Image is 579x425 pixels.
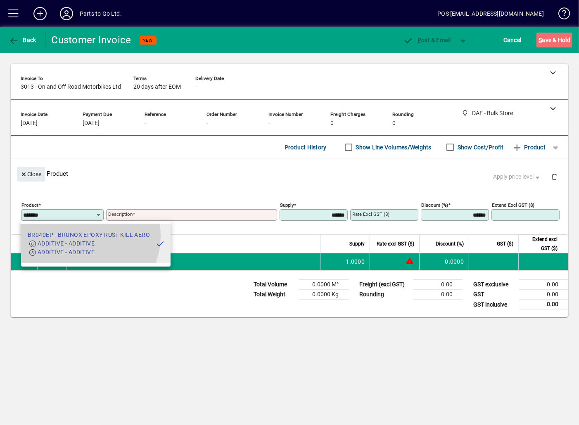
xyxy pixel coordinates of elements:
[352,211,389,217] mat-label: Rate excl GST ($)
[346,257,365,266] span: 1.0000
[11,158,568,189] div: Product
[299,280,349,290] td: 0.0000 M³
[544,167,564,187] button: Delete
[15,170,47,177] app-page-header-button: Close
[71,239,97,248] span: Description
[539,33,570,47] span: ave & Hold
[27,6,53,21] button: Add
[519,290,568,300] td: 0.00
[108,211,133,217] mat-label: Description
[413,280,463,290] td: 0.00
[206,120,208,127] span: -
[249,290,299,300] td: Total Weight
[377,239,414,248] span: Rate excl GST ($)
[539,37,542,43] span: S
[456,143,504,151] label: Show Cost/Profit
[21,84,121,90] span: 3013 - On and Off Road Motorbikes Ltd
[355,290,413,300] td: Rounding
[195,84,197,90] span: -
[9,37,36,43] span: Back
[419,253,469,270] td: 0.0000
[418,37,421,43] span: P
[519,280,568,290] td: 0.00
[524,235,558,253] span: Extend excl GST ($)
[544,173,564,180] app-page-header-button: Delete
[268,120,270,127] span: -
[497,239,513,248] span: GST ($)
[330,120,334,127] span: 0
[52,33,131,47] div: Customer Invoice
[249,280,299,290] td: Total Volume
[52,257,62,266] span: DAE - Bulk Store
[421,202,448,208] mat-label: Discount (%)
[494,172,541,181] span: Apply price level
[299,290,349,300] td: 0.0000 Kg
[469,300,519,310] td: GST inclusive
[145,120,146,127] span: -
[281,140,330,155] button: Product History
[20,168,42,181] span: Close
[21,202,38,208] mat-label: Product
[519,300,568,310] td: 0.00
[469,280,519,290] td: GST exclusive
[17,167,45,182] button: Close
[503,33,522,47] span: Cancel
[43,239,52,248] span: Item
[399,33,455,47] button: Post & Email
[469,290,519,300] td: GST
[80,7,122,20] div: Parts to Go Ltd.
[355,280,413,290] td: Freight (excl GST)
[349,239,365,248] span: Supply
[413,290,463,300] td: 0.00
[436,239,464,248] span: Discount (%)
[536,33,572,47] button: Save & Hold
[133,84,181,90] span: 20 days after EOM
[53,6,80,21] button: Profile
[501,33,524,47] button: Cancel
[280,202,294,208] mat-label: Supply
[21,120,38,127] span: [DATE]
[354,143,432,151] label: Show Line Volumes/Weights
[143,38,153,43] span: NEW
[490,170,545,184] button: Apply price level
[492,202,534,208] mat-label: Extend excl GST ($)
[285,141,327,154] span: Product History
[392,120,396,127] span: 0
[437,7,544,20] div: POS [EMAIL_ADDRESS][DOMAIN_NAME]
[552,2,569,28] a: Knowledge Base
[83,120,100,127] span: [DATE]
[7,33,38,47] button: Back
[403,37,451,43] span: ost & Email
